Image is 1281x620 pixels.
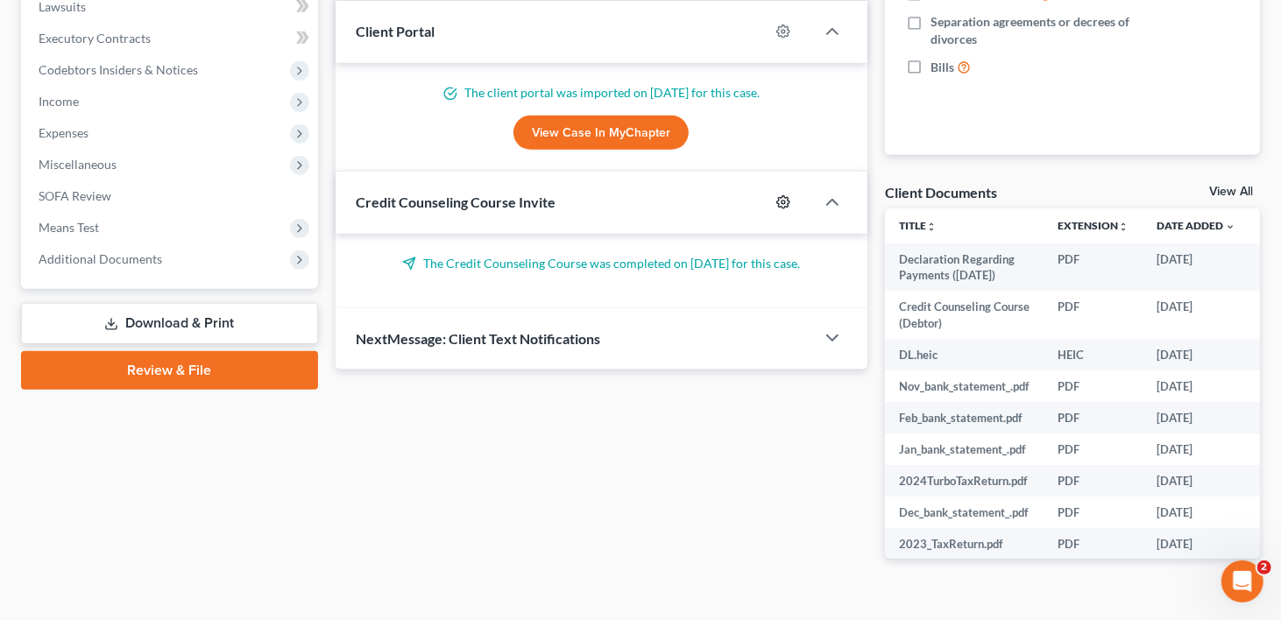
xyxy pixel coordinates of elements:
span: Client Portal [357,23,435,39]
span: Miscellaneous [39,157,117,172]
iframe: Intercom live chat [1221,560,1263,602]
td: [DATE] [1143,291,1249,339]
td: [DATE] [1143,497,1249,528]
span: Codebtors Insiders & Notices [39,62,198,77]
td: PDF [1044,465,1143,497]
td: Feb_bank_statement.pdf [885,402,1044,433]
td: [DATE] [1143,402,1249,433]
span: SOFA Review [39,188,111,203]
td: PDF [1044,433,1143,465]
td: 2023_TaxReturn.pdf [885,528,1044,560]
span: Credit Counseling Course Invite [357,194,556,210]
a: Extensionunfold_more [1058,219,1129,232]
span: Income [39,94,79,109]
td: DL.heic [885,339,1044,370]
td: PDF [1044,497,1143,528]
td: PDF [1044,243,1143,292]
a: Titleunfold_more [899,219,937,232]
span: 2 [1257,560,1271,574]
a: Review & File [21,351,318,390]
p: The Credit Counseling Course was completed on [DATE] for this case. [357,255,846,272]
i: expand_more [1225,222,1235,232]
td: PDF [1044,528,1143,560]
a: Date Added expand_more [1157,219,1235,232]
td: Dec_bank_statement_.pdf [885,497,1044,528]
a: SOFA Review [25,180,318,212]
div: Client Documents [885,183,997,201]
i: unfold_more [1118,222,1129,232]
td: [DATE] [1143,465,1249,497]
td: Nov_bank_statement_.pdf [885,370,1044,402]
td: [DATE] [1143,433,1249,465]
span: Separation agreements or decrees of divorces [931,13,1151,48]
span: Executory Contracts [39,31,151,46]
td: PDF [1044,402,1143,433]
a: View All [1209,186,1253,198]
a: Executory Contracts [25,23,318,54]
td: Jan_bank_statement_.pdf [885,433,1044,465]
td: PDF [1044,370,1143,402]
td: Credit Counseling Course (Debtor) [885,291,1044,339]
td: 2024TurboTaxReturn.pdf [885,465,1044,497]
td: [DATE] [1143,528,1249,560]
td: Declaration Regarding Payments ([DATE]) [885,243,1044,292]
td: [DATE] [1143,370,1249,402]
span: NextMessage: Client Text Notifications [357,330,601,347]
a: View Case in MyChapter [513,116,689,151]
td: [DATE] [1143,243,1249,292]
td: [DATE] [1143,339,1249,370]
i: unfold_more [926,222,937,232]
span: Additional Documents [39,251,162,266]
td: PDF [1044,291,1143,339]
span: Expenses [39,125,88,140]
td: HEIC [1044,339,1143,370]
a: Download & Print [21,303,318,344]
p: The client portal was imported on [DATE] for this case. [357,84,846,102]
span: Bills [931,59,954,76]
span: Means Test [39,220,99,235]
